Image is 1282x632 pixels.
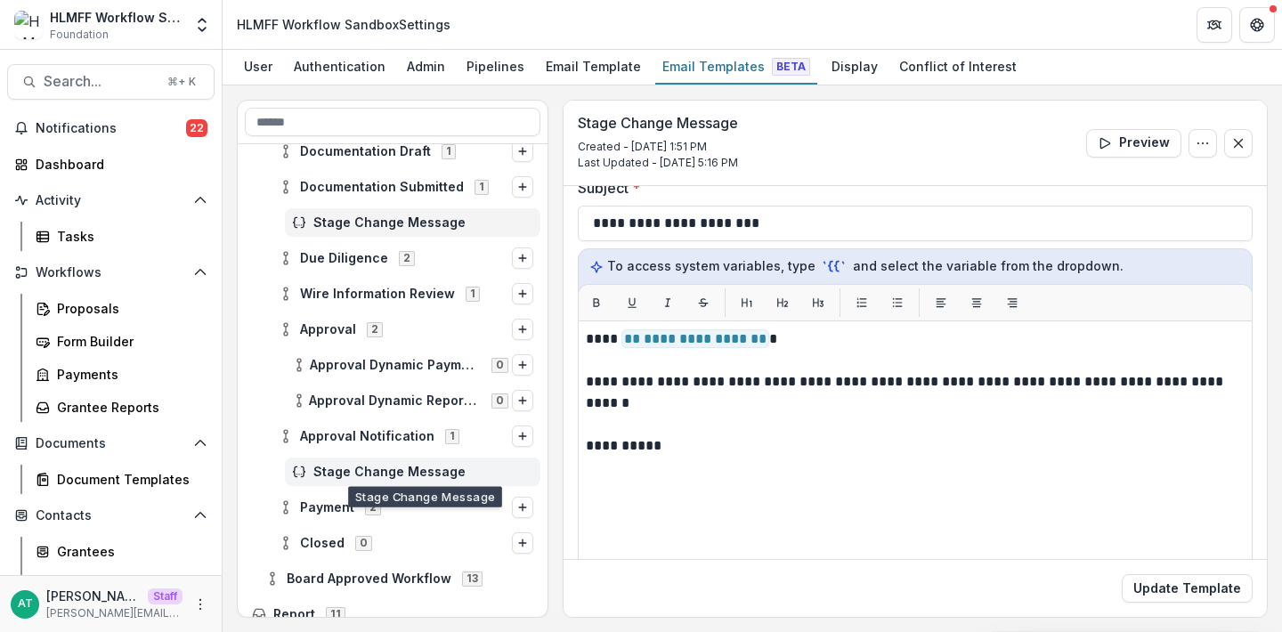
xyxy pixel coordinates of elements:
[512,390,533,411] button: Options
[313,465,533,480] span: Stage Change Message
[539,50,648,85] a: Email Template
[164,72,199,92] div: ⌘ + K
[285,386,540,415] div: Approval Dynamic Reporting Schedule0Options
[50,27,109,43] span: Foundation
[18,598,33,610] div: Anna Test
[539,53,648,79] div: Email Template
[475,180,489,194] span: 1
[512,247,533,269] button: Options
[1189,129,1217,158] button: Options
[44,73,157,90] span: Search...
[365,500,381,515] span: 2
[1197,7,1232,43] button: Partners
[300,322,356,337] span: Approval
[57,332,200,351] div: Form Builder
[7,258,215,287] button: Open Workflows
[285,208,540,237] div: Stage Change Message
[272,315,540,344] div: Approval2Options
[367,322,383,336] span: 2
[28,393,215,422] a: Grantee Reports
[578,155,738,171] p: Last Updated - [DATE] 5:16 PM
[237,50,280,85] a: User
[491,358,508,372] span: 0
[582,288,611,317] button: Bold
[258,564,540,593] div: Board Approved Workflow13
[300,287,455,302] span: Wire Information Review
[46,587,141,605] p: [PERSON_NAME]
[655,50,817,85] a: Email Templates Beta
[459,53,531,79] div: Pipelines
[28,360,215,389] a: Payments
[578,115,738,132] h3: Stage Change Message
[36,121,186,136] span: Notifications
[399,251,415,265] span: 2
[287,50,393,85] a: Authentication
[459,50,531,85] a: Pipelines
[512,532,533,554] button: Options
[300,429,434,444] span: Approval Notification
[512,319,533,340] button: Options
[578,177,1242,199] label: Subject
[57,398,200,417] div: Grantee Reports
[28,222,215,251] a: Tasks
[57,542,200,561] div: Grantees
[237,15,450,34] div: HLMFF Workflow Sandbox Settings
[300,180,464,195] span: Documentation Submitted
[512,176,533,198] button: Options
[355,536,372,550] span: 0
[300,500,354,515] span: Payment
[927,288,955,317] button: Align left
[190,594,211,615] button: More
[28,327,215,356] a: Form Builder
[655,53,817,79] div: Email Templates
[491,393,508,408] span: 0
[300,251,388,266] span: Due Diligence
[57,299,200,318] div: Proposals
[892,53,1024,79] div: Conflict of Interest
[272,422,540,450] div: Approval Notification1Options
[589,256,1241,276] p: To access system variables, type and select the variable from the dropdown.
[824,50,885,85] a: Display
[272,244,540,272] div: Due Diligence2Options
[245,600,540,628] div: Report11
[7,150,215,179] a: Dashboard
[462,571,483,586] span: 13
[287,53,393,79] div: Authentication
[512,354,533,376] button: Options
[190,7,215,43] button: Open entity switcher
[689,288,718,317] button: Strikethrough
[272,280,540,308] div: Wire Information Review1Options
[14,11,43,39] img: HLMFF Workflow Sandbox
[824,53,885,79] div: Display
[400,50,452,85] a: Admin
[962,288,991,317] button: Align center
[50,8,183,27] div: HLMFF Workflow Sandbox
[512,141,533,162] button: Options
[512,283,533,304] button: Options
[28,294,215,323] a: Proposals
[772,58,810,76] span: Beta
[998,288,1026,317] button: Align right
[466,287,480,301] span: 1
[285,458,540,486] div: Stage Change Message
[36,508,186,523] span: Contacts
[892,50,1024,85] a: Conflict of Interest
[272,173,540,201] div: Documentation Submitted1Options
[186,119,207,137] span: 22
[7,114,215,142] button: Notifications22
[578,139,738,155] p: Created - [DATE] 1:51 PM
[512,497,533,518] button: Options
[237,53,280,79] div: User
[313,215,533,231] span: Stage Change Message
[272,493,540,522] div: Payment2Options
[326,607,345,621] span: 11
[653,288,682,317] button: Italic
[442,144,456,158] span: 1
[57,470,200,489] div: Document Templates
[445,429,459,443] span: 1
[618,288,646,317] button: Underline
[28,570,215,599] a: Communications
[272,137,540,166] div: Documentation Draft1Options
[36,265,186,280] span: Workflows
[1239,7,1275,43] button: Get Help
